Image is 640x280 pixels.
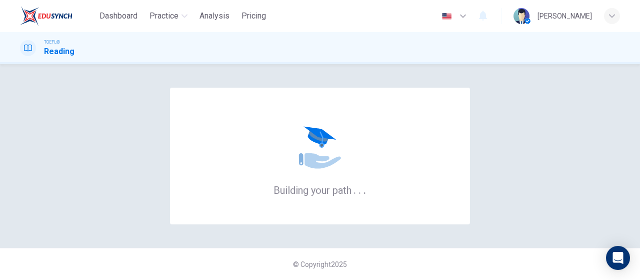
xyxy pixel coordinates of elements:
[537,10,592,22] div: [PERSON_NAME]
[363,181,366,197] h6: .
[95,7,141,25] button: Dashboard
[195,7,233,25] button: Analysis
[44,46,74,58] h1: Reading
[353,181,356,197] h6: .
[293,260,347,268] span: © Copyright 2025
[273,183,366,196] h6: Building your path
[20,6,95,26] a: EduSynch logo
[440,13,453,20] img: en
[149,10,178,22] span: Practice
[199,10,229,22] span: Analysis
[99,10,137,22] span: Dashboard
[241,10,266,22] span: Pricing
[44,39,60,46] span: TOEFL®
[237,7,270,25] button: Pricing
[20,6,72,26] img: EduSynch logo
[145,7,191,25] button: Practice
[358,181,361,197] h6: .
[513,8,529,24] img: Profile picture
[606,246,630,270] div: Open Intercom Messenger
